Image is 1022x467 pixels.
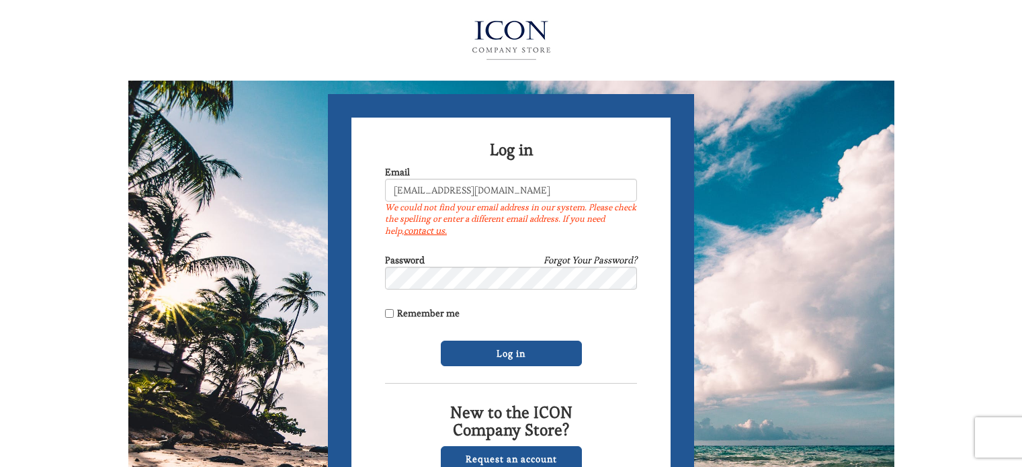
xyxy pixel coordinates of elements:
[404,224,447,237] a: contact us.
[385,202,637,237] label: We could not find your email address in our system. Please check the spelling or enter a differen...
[385,306,460,320] label: Remember me
[385,309,394,318] input: Remember me
[385,253,425,267] label: Password
[385,404,637,439] h2: New to the ICON Company Store?
[441,341,582,366] input: Log in
[385,141,637,159] h2: Log in
[385,165,410,179] label: Email
[544,253,637,267] a: Forgot Your Password?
